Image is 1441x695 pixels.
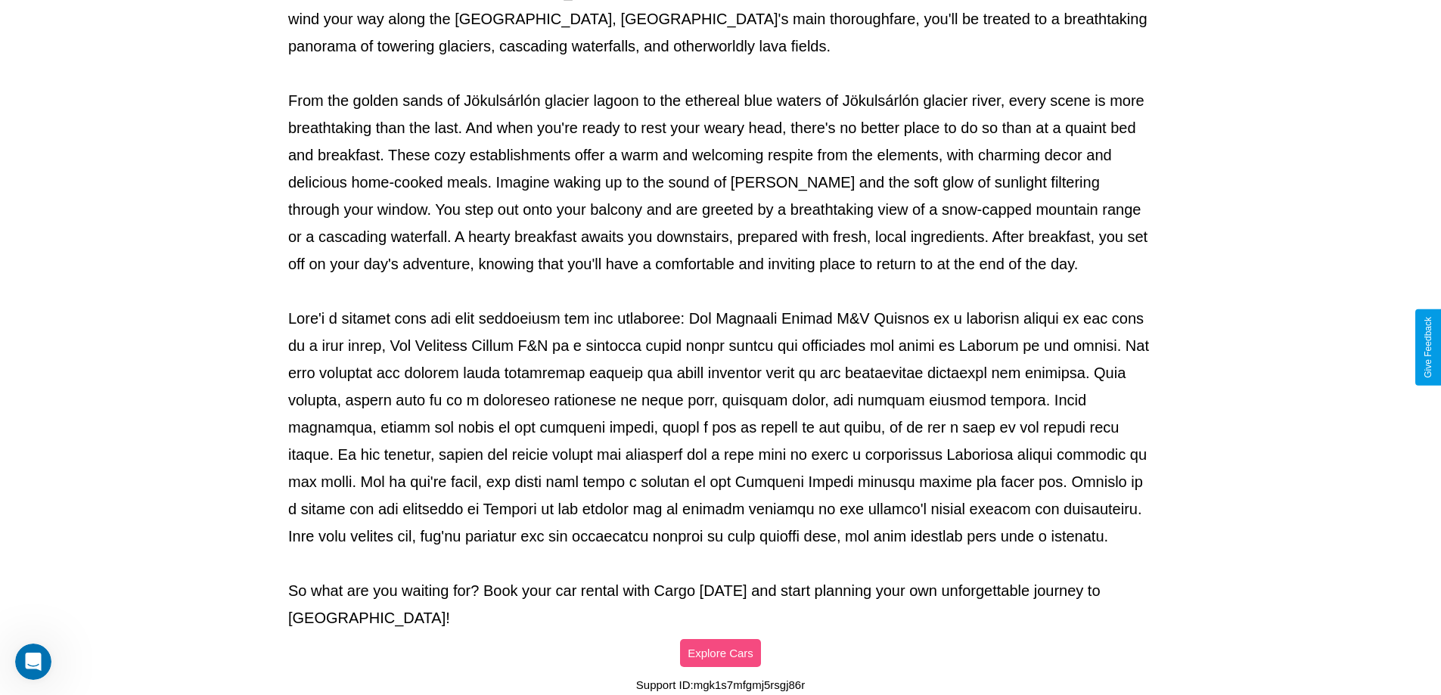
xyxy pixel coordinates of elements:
[680,639,761,667] button: Explore Cars
[1423,317,1433,378] div: Give Feedback
[15,644,51,680] iframe: Intercom live chat
[636,675,805,695] p: Support ID: mgk1s7mfgmj5rsgj86r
